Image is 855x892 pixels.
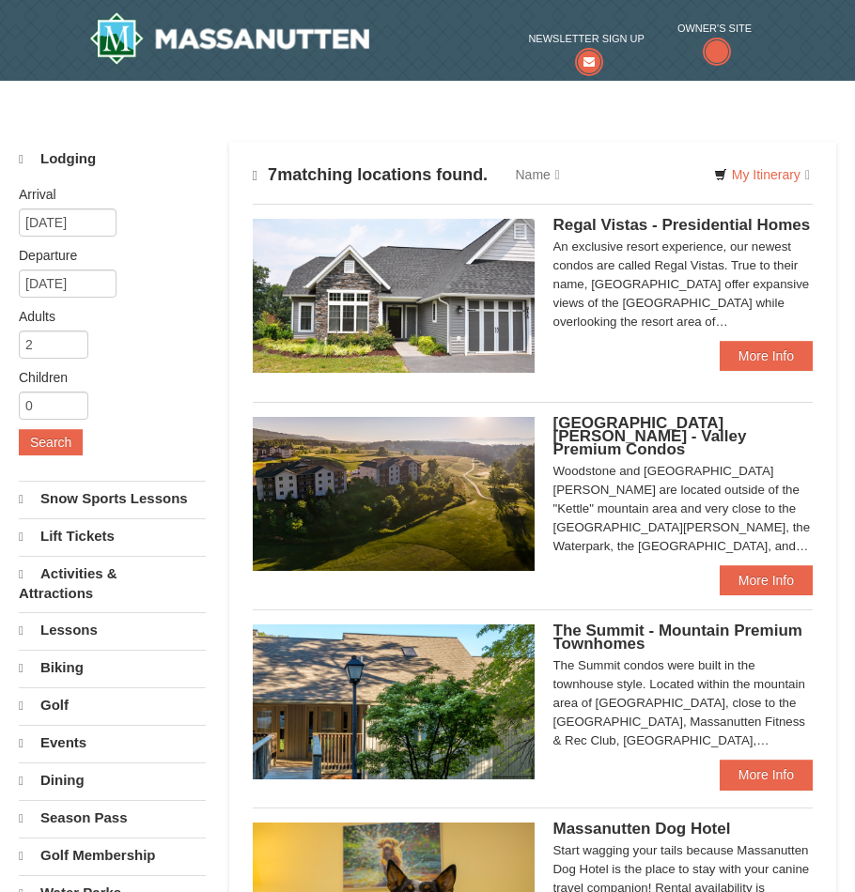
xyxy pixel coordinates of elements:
[720,341,813,371] a: More Info
[553,820,731,838] span: Massanutten Dog Hotel
[677,19,752,68] a: Owner's Site
[253,219,535,373] img: 19218991-1-902409a9.jpg
[553,216,811,234] span: Regal Vistas - Presidential Homes
[19,185,192,204] label: Arrival
[19,142,206,177] a: Lodging
[553,462,813,556] div: Woodstone and [GEOGRAPHIC_DATA][PERSON_NAME] are located outside of the "Kettle" mountain area an...
[677,19,752,38] span: Owner's Site
[19,556,206,610] a: Activities & Attractions
[553,414,747,458] span: [GEOGRAPHIC_DATA][PERSON_NAME] - Valley Premium Condos
[89,12,369,65] a: Massanutten Resort
[502,156,574,193] a: Name
[702,161,822,189] a: My Itinerary
[19,612,206,648] a: Lessons
[19,725,206,761] a: Events
[19,246,192,265] label: Departure
[720,760,813,790] a: More Info
[528,29,644,48] span: Newsletter Sign Up
[720,565,813,595] a: More Info
[528,29,644,68] a: Newsletter Sign Up
[19,429,83,455] button: Search
[19,368,192,387] label: Children
[253,417,535,571] img: 19219041-4-ec11c166.jpg
[553,656,813,750] div: The Summit condos were built in the townhouse style. Located within the mountain area of [GEOGRAP...
[19,838,206,873] a: Golf Membership
[19,307,192,326] label: Adults
[19,800,206,836] a: Season Pass
[19,518,206,554] a: Lift Tickets
[89,12,369,65] img: Massanutten Resort Logo
[553,238,813,331] div: An exclusive resort experience, our newest condos are called Regal Vistas. True to their name, [G...
[19,481,206,516] a: Snow Sports Lessons
[553,622,802,653] span: The Summit - Mountain Premium Townhomes
[19,687,206,723] a: Golf
[253,624,535,778] img: 19219034-1-0eee7e00.jpg
[19,762,206,798] a: Dining
[19,650,206,685] a: Biking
